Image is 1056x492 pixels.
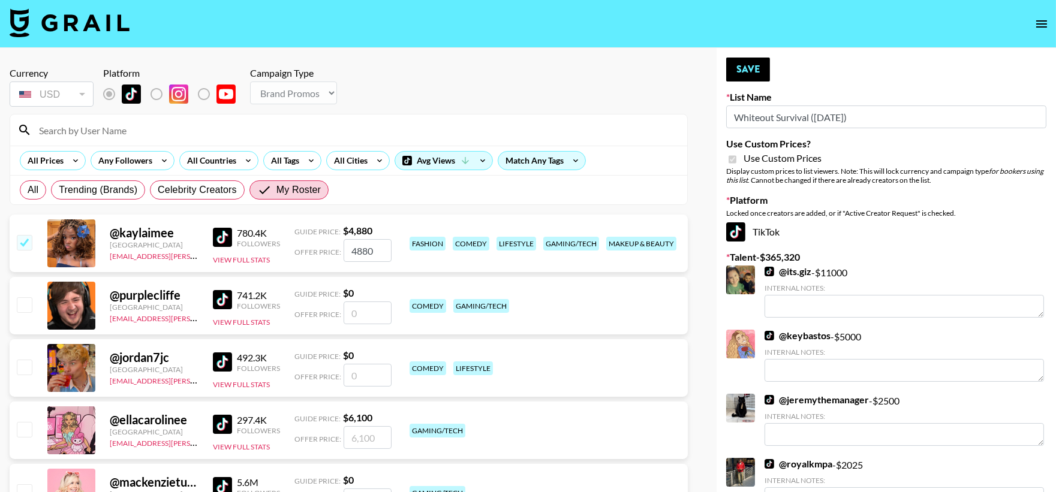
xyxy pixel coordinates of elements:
span: Offer Price: [294,434,341,443]
span: Offer Price: [294,372,341,381]
div: gaming/tech [410,424,465,437]
a: [EMAIL_ADDRESS][PERSON_NAME][DOMAIN_NAME] [110,374,287,385]
a: @keybastos [765,330,831,342]
div: [GEOGRAPHIC_DATA] [110,240,198,249]
span: Offer Price: [294,247,341,256]
label: Use Custom Prices? [726,138,1046,150]
div: Avg Views [395,152,492,170]
div: 492.3K [237,352,280,364]
img: TikTok [765,395,774,405]
div: Followers [237,364,280,373]
div: gaming/tech [453,299,509,313]
div: gaming/tech [543,237,599,250]
a: [EMAIL_ADDRESS][PERSON_NAME][DOMAIN_NAME] [110,249,287,261]
img: TikTok [765,331,774,340]
img: Grail Talent [10,8,130,37]
span: Offer Price: [294,310,341,319]
span: Guide Price: [294,289,341,298]
input: 0 [344,301,392,324]
img: TikTok [765,459,774,469]
div: All Tags [264,152,302,170]
button: View Full Stats [213,380,270,389]
div: Locked once creators are added, or if "Active Creator Request" is checked. [726,209,1046,218]
div: @ kaylaimee [110,225,198,240]
span: All [28,183,38,197]
span: My Roster [276,183,321,197]
a: @jeremythemanager [765,394,869,406]
span: Guide Price: [294,476,341,485]
div: Internal Notes: [765,476,1044,485]
img: TikTok [726,222,745,242]
div: [GEOGRAPHIC_DATA] [110,427,198,436]
div: @ jordan7jc [110,350,198,365]
div: - $ 11000 [765,265,1044,318]
div: List locked to TikTok. [103,82,245,107]
strong: $ 0 [343,349,354,361]
strong: $ 0 [343,287,354,298]
strong: $ 0 [343,474,354,485]
div: comedy [410,361,446,375]
div: Platform [103,67,245,79]
input: 4,880 [344,239,392,262]
input: 6,100 [344,426,392,449]
div: @ mackenzieturner0 [110,475,198,490]
span: Guide Price: [294,352,341,361]
div: Internal Notes: [765,348,1044,357]
div: [GEOGRAPHIC_DATA] [110,303,198,312]
div: USD [12,84,91,105]
div: 780.4K [237,227,280,239]
button: View Full Stats [213,255,270,264]
a: @royalkmpa [765,458,832,470]
img: TikTok [213,228,232,247]
label: Talent - $ 365,320 [726,251,1046,263]
div: Any Followers [91,152,155,170]
div: - $ 5000 [765,330,1044,382]
div: fashion [410,237,446,250]
div: [GEOGRAPHIC_DATA] [110,365,198,374]
div: Followers [237,301,280,310]
button: Save [726,58,770,82]
a: [EMAIL_ADDRESS][PERSON_NAME][DOMAIN_NAME] [110,312,287,323]
div: Match Any Tags [498,152,585,170]
div: All Cities [327,152,370,170]
strong: $ 4,880 [343,225,372,236]
span: Guide Price: [294,227,341,236]
div: Display custom prices to list viewers. Note: This will lock currency and campaign type . Cannot b... [726,167,1046,185]
div: - $ 2500 [765,394,1044,446]
a: [EMAIL_ADDRESS][PERSON_NAME][DOMAIN_NAME] [110,436,287,448]
div: comedy [410,299,446,313]
div: All Countries [180,152,239,170]
a: @its.giz [765,265,811,277]
div: Internal Notes: [765,412,1044,421]
div: lifestyle [453,361,493,375]
div: comedy [453,237,489,250]
label: Platform [726,194,1046,206]
input: Search by User Name [32,120,680,140]
label: List Name [726,91,1046,103]
div: @ ellacarolinee [110,412,198,427]
button: open drawer [1030,12,1054,36]
button: View Full Stats [213,442,270,451]
img: TikTok [213,352,232,372]
img: Instagram [169,84,188,104]
div: Followers [237,239,280,248]
div: @ purplecliffe [110,288,198,303]
div: makeup & beauty [606,237,676,250]
strong: $ 6,100 [343,412,372,423]
img: TikTok [122,84,141,104]
button: View Full Stats [213,318,270,327]
div: All Prices [20,152,66,170]
div: Campaign Type [250,67,337,79]
div: lifestyle [497,237,536,250]
span: Guide Price: [294,414,341,423]
img: TikTok [213,290,232,309]
em: for bookers using this list [726,167,1043,185]
span: Trending (Brands) [59,183,137,197]
div: Followers [237,426,280,435]
img: TikTok [213,415,232,434]
div: 5.6M [237,476,280,488]
img: YouTube [216,84,236,104]
div: Currency is locked to USD [10,79,94,109]
div: 297.4K [237,414,280,426]
input: 0 [344,364,392,387]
